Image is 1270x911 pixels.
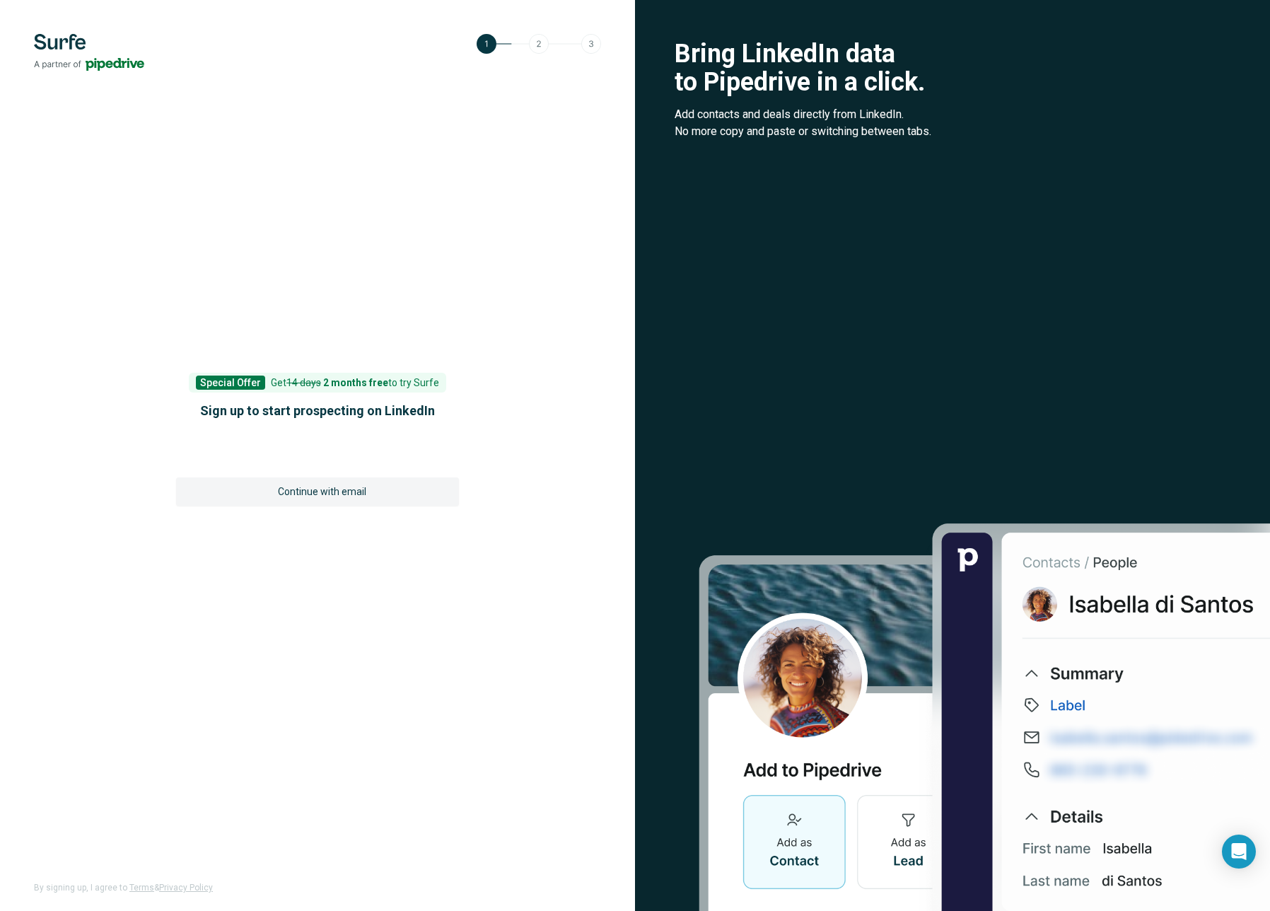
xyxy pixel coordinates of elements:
span: Special Offer [196,376,265,390]
s: 14 days [286,377,321,388]
b: 2 months free [323,377,388,388]
p: No more copy and paste or switching between tabs. [675,123,1230,140]
a: Privacy Policy [159,883,213,893]
h1: Sign up to start prospecting on LinkedIn [176,401,459,421]
iframe: Sign in with Google Button [169,439,466,470]
h1: Bring LinkedIn data to Pipedrive in a click. [675,40,1230,96]
span: Get to try Surfe [271,377,439,388]
a: Terms [129,883,154,893]
p: Add contacts and deals directly from LinkedIn. [675,106,1230,123]
span: Continue with email [278,484,366,499]
img: Step 1 [477,34,601,54]
img: Surfe's logo [34,34,144,71]
span: & [154,883,159,893]
span: By signing up, I agree to [34,883,127,893]
img: Surfe Stock Photo - Selling good vibes [699,522,1270,911]
div: Open Intercom Messenger [1222,835,1256,869]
